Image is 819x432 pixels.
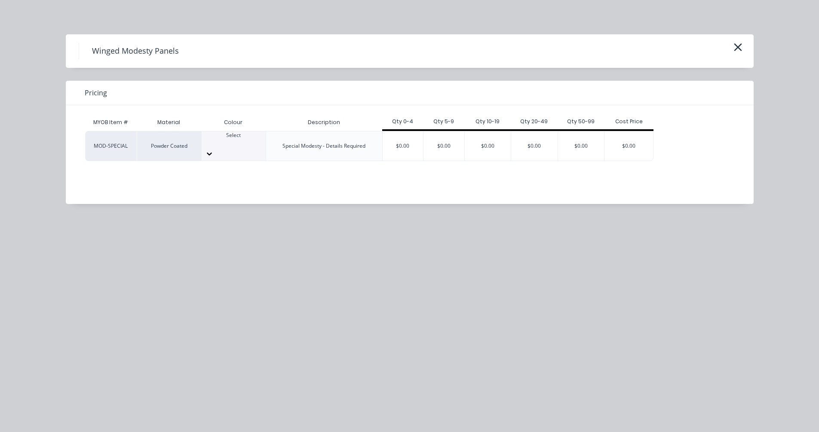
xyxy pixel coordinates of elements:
div: Qty 5-9 [423,118,464,125]
div: $0.00 [604,131,653,161]
div: Qty 0-4 [382,118,423,125]
div: Qty 50-99 [558,118,604,125]
div: Colour [201,114,266,131]
div: MOD-SPECIAL [85,131,137,161]
div: Material [137,114,201,131]
div: Cost Price [604,118,653,125]
div: Description [301,112,347,133]
div: Special Modesty - Details Required [282,142,365,150]
div: Select [202,131,266,139]
div: Powder Coated [137,131,201,161]
div: Qty 20-49 [511,118,558,125]
h4: Winged Modesty Panels [79,43,192,59]
div: $0.00 [465,131,511,161]
div: $0.00 [383,131,423,161]
div: $0.00 [511,131,558,161]
span: Pricing [85,88,107,98]
div: $0.00 [558,131,604,161]
div: Qty 10-19 [464,118,511,125]
div: $0.00 [423,131,464,161]
div: MYOB Item # [85,114,137,131]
